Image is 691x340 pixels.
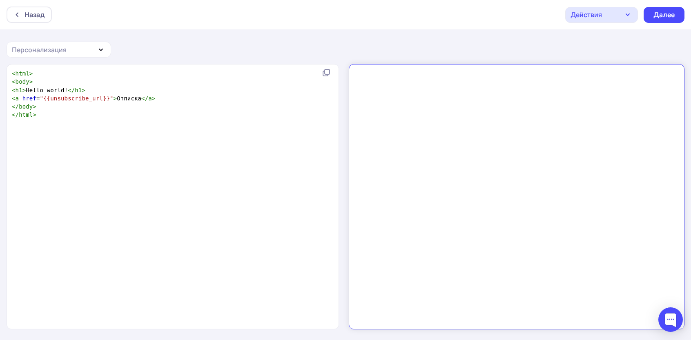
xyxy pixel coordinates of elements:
[148,95,152,102] span: a
[141,95,148,102] span: </
[22,95,36,102] span: href
[152,95,156,102] span: >
[16,87,22,93] span: h1
[19,103,33,110] span: body
[114,95,117,102] span: >
[33,111,36,118] span: >
[12,87,16,93] span: <
[19,111,33,118] span: html
[7,42,111,58] button: Персонализация
[16,95,19,102] span: a
[12,70,16,77] span: <
[29,70,33,77] span: >
[12,95,156,102] span: = Отписка
[40,95,114,102] span: "{{unsubscribe_url}}"
[12,111,19,118] span: </
[82,87,85,93] span: >
[571,10,602,20] div: Действия
[12,95,16,102] span: <
[653,10,675,20] div: Далее
[29,78,33,85] span: >
[12,45,67,55] div: Персонализация
[68,87,75,93] span: </
[33,103,36,110] span: >
[12,87,85,93] span: Hello world!
[25,10,45,20] div: Назад
[75,87,82,93] span: h1
[16,78,29,85] span: body
[565,7,638,23] button: Действия
[12,78,16,85] span: <
[16,70,29,77] span: html
[22,87,26,93] span: >
[12,103,19,110] span: </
